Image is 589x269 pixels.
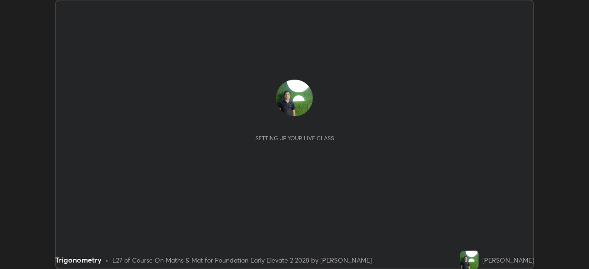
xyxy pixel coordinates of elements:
[482,255,534,265] div: [PERSON_NAME]
[105,255,109,265] div: •
[460,251,479,269] img: 07af4a6ca9dc4f72ab9e6df0c4dce46d.jpg
[112,255,372,265] div: L27 of Course On Maths & Mat for Foundation Early Elevate 2 2028 by [PERSON_NAME]
[276,80,313,116] img: 07af4a6ca9dc4f72ab9e6df0c4dce46d.jpg
[55,254,102,265] div: Trigonometry
[255,135,334,142] div: Setting up your live class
